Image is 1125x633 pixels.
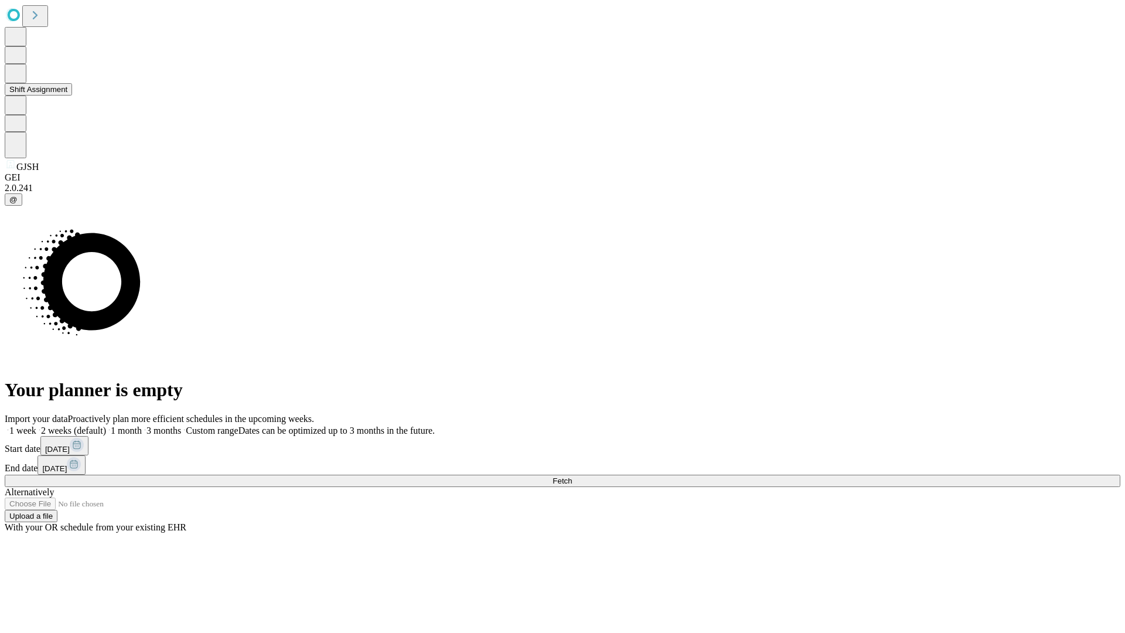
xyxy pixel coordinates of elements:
[42,464,67,473] span: [DATE]
[45,445,70,454] span: [DATE]
[68,414,314,424] span: Proactively plan more efficient schedules in the upcoming weeks.
[5,436,1120,455] div: Start date
[5,455,1120,475] div: End date
[146,426,181,435] span: 3 months
[5,475,1120,487] button: Fetch
[5,487,54,497] span: Alternatively
[9,426,36,435] span: 1 week
[5,522,186,532] span: With your OR schedule from your existing EHR
[5,193,22,206] button: @
[5,172,1120,183] div: GEI
[5,83,72,96] button: Shift Assignment
[111,426,142,435] span: 1 month
[40,436,88,455] button: [DATE]
[5,510,57,522] button: Upload a file
[5,183,1120,193] div: 2.0.241
[5,379,1120,401] h1: Your planner is empty
[5,414,68,424] span: Import your data
[238,426,435,435] span: Dates can be optimized up to 3 months in the future.
[41,426,106,435] span: 2 weeks (default)
[553,477,572,485] span: Fetch
[186,426,238,435] span: Custom range
[16,162,39,172] span: GJSH
[9,195,18,204] span: @
[37,455,86,475] button: [DATE]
